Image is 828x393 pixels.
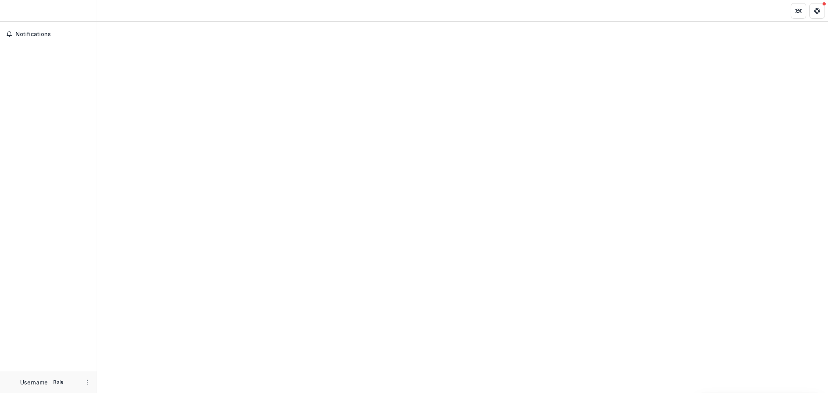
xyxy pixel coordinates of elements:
[791,3,806,19] button: Partners
[809,3,825,19] button: Get Help
[20,378,48,386] p: Username
[3,28,94,40] button: Notifications
[83,377,92,387] button: More
[16,31,90,38] span: Notifications
[51,379,66,386] p: Role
